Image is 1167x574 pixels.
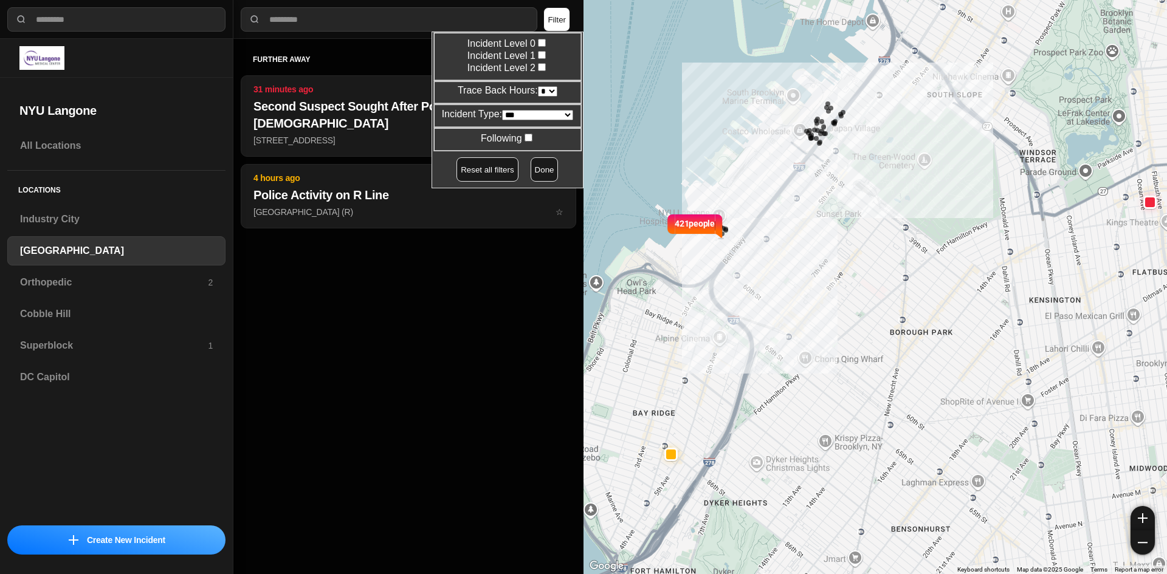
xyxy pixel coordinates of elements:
a: [GEOGRAPHIC_DATA] [7,236,225,265]
h3: All Locations [20,138,213,153]
a: Report a map error [1115,566,1163,573]
h5: Locations [7,171,225,205]
label: Incident Type: [442,109,573,119]
img: search [249,13,261,26]
input: Incident Level 0 [538,39,546,47]
input: Incident Level 1 [538,51,546,59]
img: Google [587,558,627,574]
h3: Orthopedic [20,275,208,290]
img: notch [715,212,724,239]
h2: NYU Langone [19,102,213,119]
a: Open this area in Google Maps (opens a new window) [587,558,627,574]
a: Superblock1 [7,331,225,360]
h2: Second Suspect Sought After Police Shot Armed [DEMOGRAPHIC_DATA] [253,98,563,132]
h3: Superblock [20,338,208,353]
h5: further away [253,55,533,64]
a: Cobble Hill [7,299,225,329]
button: 31 minutes ago6.57 mi awaySecond Suspect Sought After Police Shot Armed [DEMOGRAPHIC_DATA][STREET... [241,75,576,157]
p: [GEOGRAPHIC_DATA] (R) [253,206,563,218]
button: 4 hours ago0.98 mi awayPolice Activity on R Line[GEOGRAPHIC_DATA] (R)star [241,164,576,228]
button: Reset all filters [456,157,518,182]
a: 4 hours ago0.98 mi awayPolice Activity on R Line[GEOGRAPHIC_DATA] (R)star [241,207,576,217]
h3: DC Capitol [20,370,213,384]
label: Incident Level 2 [442,61,573,73]
img: zoom-out [1138,538,1148,547]
h3: [GEOGRAPHIC_DATA] [20,244,213,258]
p: 4 hours ago [253,172,515,184]
img: logo [19,46,64,70]
input: Incident Level 2 [538,63,546,71]
h3: Industry City [20,212,213,227]
a: Orthopedic2 [7,268,225,297]
button: Filter [543,7,570,32]
button: Keyboard shortcuts [957,565,1010,574]
p: 2 [208,276,213,289]
button: iconCreate New Incident [7,525,225,555]
img: notch [666,212,675,239]
button: Done [531,157,559,182]
a: 31 minutes ago6.57 mi awaySecond Suspect Sought After Police Shot Armed [DEMOGRAPHIC_DATA][STREET... [241,135,576,145]
label: Following [481,133,534,143]
input: Following [525,134,532,142]
span: star [556,207,563,217]
p: 421 people [675,217,715,244]
p: 31 minutes ago [253,83,515,95]
img: icon [69,535,78,545]
a: All Locations [7,131,225,160]
a: DC Capitol [7,363,225,392]
h3: Cobble Hill [20,307,213,321]
p: 1 [208,340,213,352]
p: Create New Incident [87,534,165,546]
button: zoom-in [1131,506,1155,530]
img: zoom-in [1138,513,1148,523]
select: Incident Type: [502,110,573,120]
span: Map data ©2025 Google [1017,566,1083,573]
select: Trace Back Hours: [538,86,557,97]
label: Incident Level 0 [442,37,573,49]
a: Industry City [7,205,225,234]
label: Trace Back Hours: [458,85,557,95]
label: Incident Level 1 [442,49,573,61]
p: [STREET_ADDRESS] [253,134,563,146]
a: Terms [1090,566,1107,573]
h2: Police Activity on R Line [253,186,563,203]
img: search [15,13,27,26]
button: zoom-out [1131,530,1155,555]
